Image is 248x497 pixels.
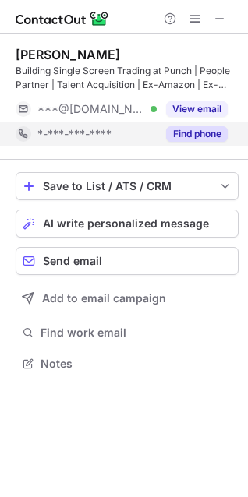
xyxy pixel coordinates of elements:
[16,322,239,344] button: Find work email
[16,247,239,275] button: Send email
[16,64,239,92] div: Building Single Screen Trading at Punch | People Partner | Talent Acquisition | Ex-Amazon | Ex-Ne...
[43,180,211,192] div: Save to List / ATS / CRM
[166,126,228,142] button: Reveal Button
[43,255,102,267] span: Send email
[16,172,239,200] button: save-profile-one-click
[42,292,166,305] span: Add to email campaign
[166,101,228,117] button: Reveal Button
[16,47,120,62] div: [PERSON_NAME]
[16,9,109,28] img: ContactOut v5.3.10
[43,217,209,230] span: AI write personalized message
[16,353,239,375] button: Notes
[41,357,232,371] span: Notes
[16,284,239,312] button: Add to email campaign
[16,210,239,238] button: AI write personalized message
[41,326,232,340] span: Find work email
[37,102,145,116] span: ***@[DOMAIN_NAME]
